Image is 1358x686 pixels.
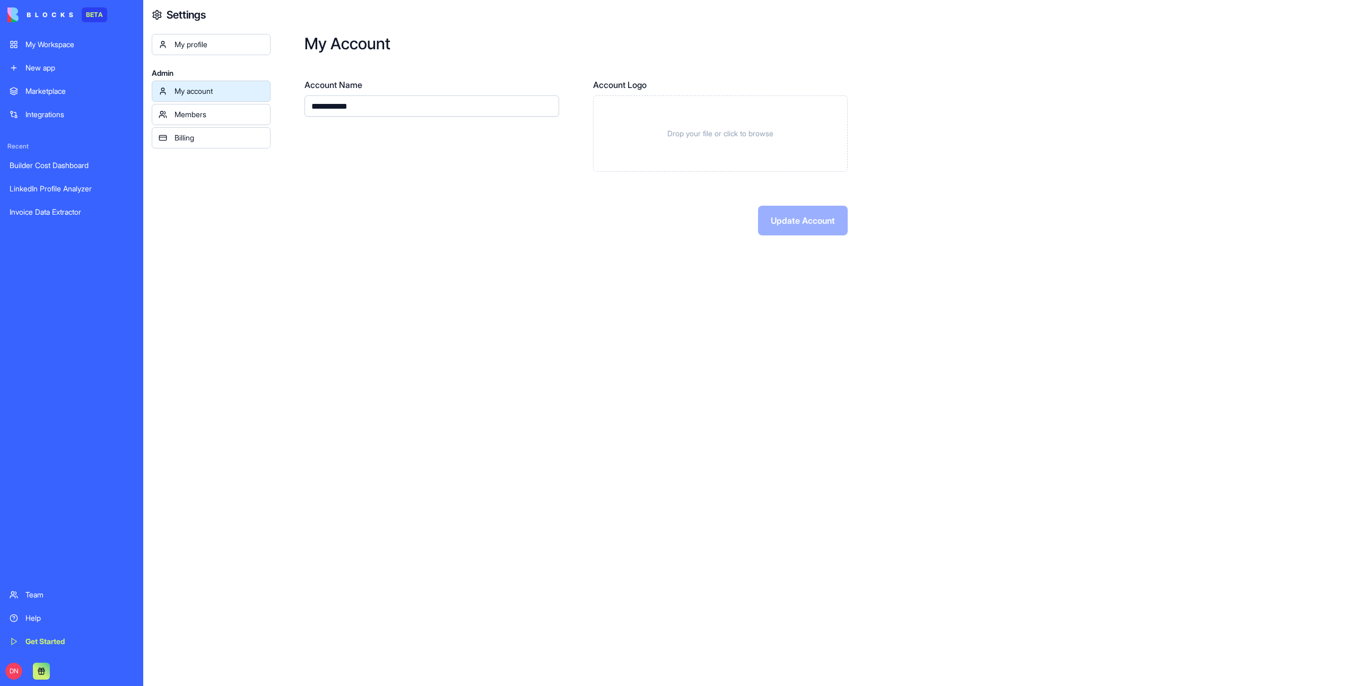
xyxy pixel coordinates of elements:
[593,95,848,172] div: Drop your file or click to browse
[593,78,848,91] label: Account Logo
[25,613,134,623] div: Help
[152,127,271,148] a: Billing
[304,34,1324,53] h2: My Account
[5,663,22,680] span: DN
[3,81,140,102] a: Marketplace
[175,39,264,50] div: My profile
[25,636,134,647] div: Get Started
[25,109,134,120] div: Integrations
[7,7,107,22] a: BETA
[667,128,773,139] span: Drop your file or click to browse
[175,133,264,143] div: Billing
[25,63,134,73] div: New app
[304,78,559,91] label: Account Name
[152,68,271,78] span: Admin
[175,109,264,120] div: Members
[7,7,73,22] img: logo
[167,7,206,22] h4: Settings
[82,7,107,22] div: BETA
[25,39,134,50] div: My Workspace
[3,155,140,176] a: Builder Cost Dashboard
[3,142,140,151] span: Recent
[3,57,140,78] a: New app
[3,631,140,652] a: Get Started
[152,81,271,102] a: My account
[152,34,271,55] a: My profile
[10,183,134,194] div: LinkedIn Profile Analyzer
[3,34,140,55] a: My Workspace
[3,201,140,223] a: Invoice Data Extractor
[10,207,134,217] div: Invoice Data Extractor
[10,160,134,171] div: Builder Cost Dashboard
[152,104,271,125] a: Members
[3,104,140,125] a: Integrations
[175,86,264,96] div: My account
[25,86,134,96] div: Marketplace
[3,178,140,199] a: LinkedIn Profile Analyzer
[3,584,140,605] a: Team
[3,608,140,629] a: Help
[25,590,134,600] div: Team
